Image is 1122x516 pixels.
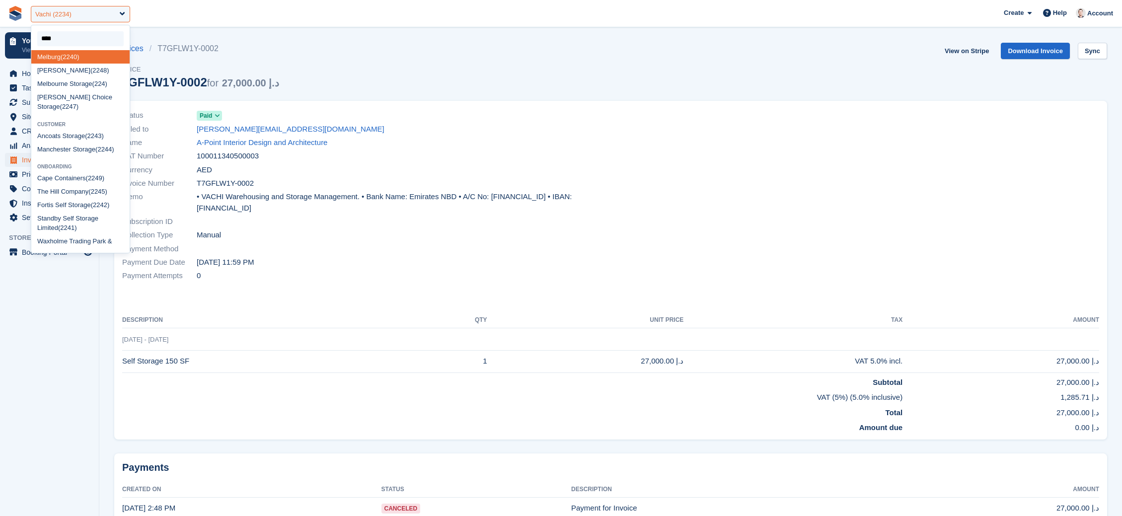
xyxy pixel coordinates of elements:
span: Help [1053,8,1067,18]
a: menu [5,167,94,181]
th: Description [571,482,891,498]
td: 27,000.00 د.إ [902,350,1099,372]
span: VAT Number [122,150,197,162]
span: (224 [88,188,101,195]
strong: Subtotal [873,378,902,386]
span: Coupons [22,182,81,196]
a: Your onboarding View next steps [5,32,94,59]
a: menu [5,110,94,124]
span: Home [22,67,81,80]
div: T7GFLW1Y-0002 [114,75,279,89]
a: Sync [1078,43,1107,59]
span: Insurance [22,196,81,210]
time: 2025-09-13 19:59:59 UTC [197,257,254,268]
span: Paid [200,111,212,120]
span: Payment Method [122,243,197,255]
div: Cape Containers 9) [31,171,130,185]
a: menu [5,95,94,109]
span: (224 [90,67,103,74]
td: 1 [431,350,487,372]
td: Self Storage 150 SF [122,350,431,372]
span: Booking Portal [22,245,81,259]
span: T7GFLW1Y-0002 [197,178,254,189]
span: Name [122,137,197,148]
a: menu [5,153,94,167]
div: Melbourne Storage ) [31,77,130,90]
a: [PERSON_NAME][EMAIL_ADDRESS][DOMAIN_NAME] [197,124,384,135]
td: 27,000.00 د.إ [902,403,1099,419]
strong: Total [885,408,902,417]
span: Create [1004,8,1024,18]
span: Analytics [22,139,81,152]
a: menu [5,124,94,138]
a: View on Stripe [941,43,993,59]
a: menu [5,211,94,224]
span: for [207,77,219,88]
td: 27,000.00 د.إ [487,350,684,372]
span: Payment Due Date [122,257,197,268]
th: Description [122,312,431,328]
th: Unit Price [487,312,684,328]
td: 1,285.71 د.إ [902,388,1099,403]
span: Canceled [381,504,421,514]
span: Storefront [9,233,99,243]
a: Download Invoice [1001,43,1070,59]
td: VAT (5%) (5.0% inclusive) [122,388,902,403]
span: Pricing [22,167,81,181]
span: (224 [60,103,73,110]
div: [PERSON_NAME] Choice Storage 7) [31,90,130,114]
a: menu [5,81,94,95]
p: View next steps [22,46,81,55]
div: Manchester Storage 4) [31,143,130,156]
th: Amount [902,312,1099,328]
span: Billed to [122,124,197,135]
a: menu [5,245,94,259]
span: Currency [122,164,197,176]
a: Paid [197,110,222,121]
span: Account [1087,8,1113,18]
h2: Payments [122,461,1099,474]
div: Standby Self Storage Limited 1) [31,212,130,235]
strong: Amount due [859,423,903,432]
span: Invoices [22,153,81,167]
div: Vachi (2234) [35,9,72,19]
span: (224 [85,132,98,140]
nav: breadcrumbs [114,43,279,55]
span: CRM [22,124,81,138]
span: (224 [52,247,65,255]
span: Manual [197,229,221,241]
img: Jeff Knox [1076,8,1086,18]
span: (224 [91,201,104,209]
th: Created On [122,482,381,498]
a: Invoices [114,43,150,55]
span: (224 [86,174,99,182]
span: AED [197,164,212,176]
div: Fortis Self Storage 2) [31,198,130,212]
span: Subscriptions [22,95,81,109]
time: 2025-09-13 10:48:20 UTC [122,504,175,512]
div: VAT 5.0% incl. [683,356,902,367]
td: 0.00 د.إ [902,418,1099,434]
a: menu [5,196,94,210]
span: Subscription ID [122,216,197,227]
span: Invoice [114,65,279,74]
td: 27,000.00 د.إ [902,372,1099,388]
a: menu [5,67,94,80]
span: (224 [92,80,105,87]
span: Payment Attempts [122,270,197,282]
span: (224 [95,146,108,153]
span: 27,000.00 د.إ [222,77,279,88]
a: menu [5,139,94,152]
span: • VACHI Warehousing and Storage Management. • Bank Name: Emirates NBD • A/C No: [FINANCIAL_ID] • ... [197,191,605,214]
th: Amount [891,482,1099,498]
div: Onboarding [31,164,130,169]
span: (224 [61,53,74,61]
th: Status [381,482,571,498]
span: Settings [22,211,81,224]
span: 100011340500003 [197,150,259,162]
div: Customer [31,122,130,127]
div: The Hill Company 5) [31,185,130,198]
span: Sites [22,110,81,124]
a: A-Point Interior Design and Architecture [197,137,327,148]
div: [PERSON_NAME] 8) [31,64,130,77]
